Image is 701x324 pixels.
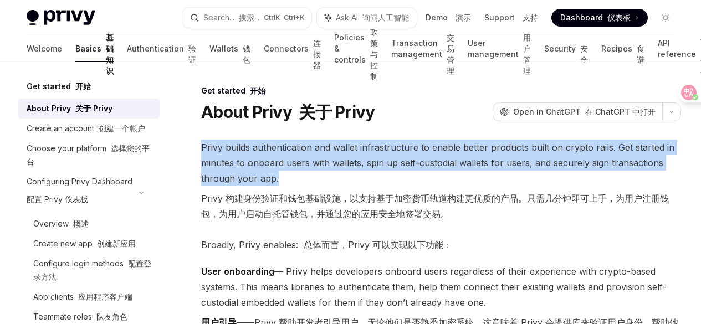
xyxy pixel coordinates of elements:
[75,81,91,91] font: 开始
[27,80,91,93] h5: Get started
[182,8,311,28] button: Search... 搜索...CtrlK Ctrl+K
[18,119,160,138] a: Create an account 创建一个帐户
[551,9,648,27] a: Dashboard 仪表板
[33,257,153,284] div: Configure login methods
[18,287,160,307] a: App clients 应用程序客户端
[99,124,145,133] font: 创建一个帐户
[33,237,136,250] div: Create new app
[201,237,681,253] span: Broadly, Privy enables:
[544,35,588,62] a: Security 安全
[97,239,136,248] font: 创建新应用
[96,312,127,321] font: 队友角色
[657,9,674,27] button: Toggle dark mode
[560,12,631,23] span: Dashboard
[27,175,132,210] div: Configuring Privy Dashboard
[18,234,160,254] a: Create new app 创建新应用
[317,8,417,28] button: Ask AI 询问人工智能
[601,35,644,62] a: Recipes 食谱
[203,11,259,24] div: Search...
[75,35,114,62] a: Basics 基础知识
[484,12,538,23] a: Support 支持
[243,44,250,64] font: 钱包
[493,102,662,121] button: Open in ChatGPT 在 ChatGPT 中打开
[313,38,321,70] font: 连接器
[27,142,153,168] div: Choose your platform
[18,99,160,119] a: About Privy 关于 Privy
[336,12,409,23] span: Ask AI
[73,219,89,228] font: 概述
[201,193,669,219] font: Privy 构建身份验证和钱包基础设施，以支持基于加密货币轨道构建更优质的产品。只需几分钟即可上手，为用户注册钱包，为用户启动自托管钱包，并通过您的应用安全地签署交易。
[127,35,196,62] a: Authentication 验证
[33,310,127,323] div: Teammate roles
[264,13,305,22] span: Ctrl K
[27,102,112,115] div: About Privy
[468,35,531,62] a: User management 用户管理
[27,35,62,62] a: Welcome
[426,12,471,23] a: Demo 演示
[513,106,656,117] span: Open in ChatGPT
[27,10,95,25] img: light logo
[447,33,454,75] font: 交易管理
[304,239,452,250] font: 总体而言，Privy 可以实现以下功能：
[362,13,409,22] font: 询问人工智能
[209,35,250,62] a: Wallets 钱包
[33,290,132,304] div: App clients
[201,266,274,277] strong: User onboarding
[18,254,160,287] a: Configure login methods 配置登录方法
[580,44,588,64] font: 安全
[239,13,259,22] font: 搜索...
[27,122,145,135] div: Create an account
[188,44,196,64] font: 验证
[523,13,538,22] font: 支持
[27,194,88,204] font: 配置 Privy 仪表板
[391,35,454,62] a: Transaction management 交易管理
[370,27,378,81] font: 政策与控制
[18,214,160,234] a: Overview 概述
[523,33,531,75] font: 用户管理
[456,13,471,22] font: 演示
[33,217,89,230] div: Overview
[78,292,132,301] font: 应用程序客户端
[18,138,160,172] a: Choose your platform 选择您的平台
[201,140,681,226] span: Privy builds authentication and wallet infrastructure to enable better products built on crypto r...
[106,33,114,75] font: 基础知识
[284,13,305,22] font: Ctrl+K
[75,104,112,113] font: 关于 Privy
[264,35,321,62] a: Connectors 连接器
[201,85,681,96] div: Get started
[201,102,375,122] h1: About Privy
[637,44,644,64] font: 食谱
[334,35,378,62] a: Policies & controls 政策与控制
[585,107,656,116] font: 在 ChatGPT 中打开
[607,13,631,22] font: 仪表板
[299,102,375,122] font: 关于 Privy
[250,86,265,95] font: 开始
